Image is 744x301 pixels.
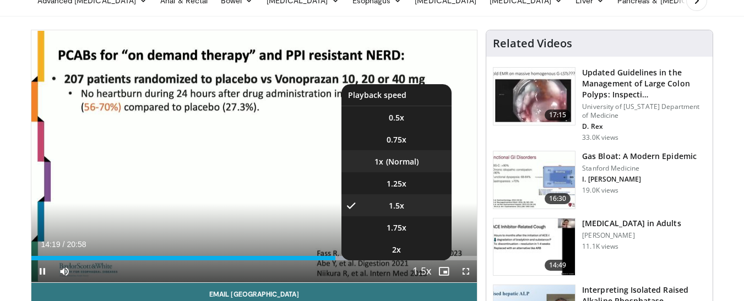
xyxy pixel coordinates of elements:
[582,242,618,251] p: 11.1K views
[53,260,75,282] button: Mute
[493,37,572,50] h4: Related Videos
[31,30,477,283] video-js: Video Player
[493,151,706,209] a: 16:30 Gas Bloat: A Modern Epidemic Stanford Medicine I. [PERSON_NAME] 19.0K views
[582,218,681,229] h3: [MEDICAL_DATA] in Adults
[67,240,86,249] span: 20:58
[389,200,404,211] span: 1.5x
[493,68,575,125] img: dfcfcb0d-b871-4e1a-9f0c-9f64970f7dd8.150x105_q85_crop-smart_upscale.jpg
[582,151,697,162] h3: Gas Bloat: A Modern Epidemic
[582,67,706,100] h3: Updated Guidelines in the Management of Large Colon Polyps: Inspecti…
[455,260,477,282] button: Fullscreen
[433,260,455,282] button: Enable picture-in-picture mode
[387,178,406,189] span: 1.25x
[411,260,433,282] button: Playback Rate
[582,231,681,240] p: [PERSON_NAME]
[582,186,618,195] p: 19.0K views
[374,156,383,167] span: 1x
[582,164,697,173] p: Stanford Medicine
[545,260,571,271] span: 14:49
[387,222,406,233] span: 1.75x
[493,218,575,276] img: 11950cd4-d248-4755-8b98-ec337be04c84.150x105_q85_crop-smart_upscale.jpg
[493,151,575,209] img: 480ec31d-e3c1-475b-8289-0a0659db689a.150x105_q85_crop-smart_upscale.jpg
[387,134,406,145] span: 0.75x
[545,193,571,204] span: 16:30
[545,110,571,121] span: 17:15
[389,112,404,123] span: 0.5x
[392,244,401,255] span: 2x
[493,67,706,142] a: 17:15 Updated Guidelines in the Management of Large Colon Polyps: Inspecti… University of [US_STA...
[31,256,477,260] div: Progress Bar
[582,102,706,120] p: University of [US_STATE] Department of Medicine
[582,122,706,131] p: D. Rex
[31,260,53,282] button: Pause
[63,240,65,249] span: /
[493,218,706,276] a: 14:49 [MEDICAL_DATA] in Adults [PERSON_NAME] 11.1K views
[582,133,618,142] p: 33.0K views
[582,175,697,184] p: I. [PERSON_NAME]
[41,240,61,249] span: 14:19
